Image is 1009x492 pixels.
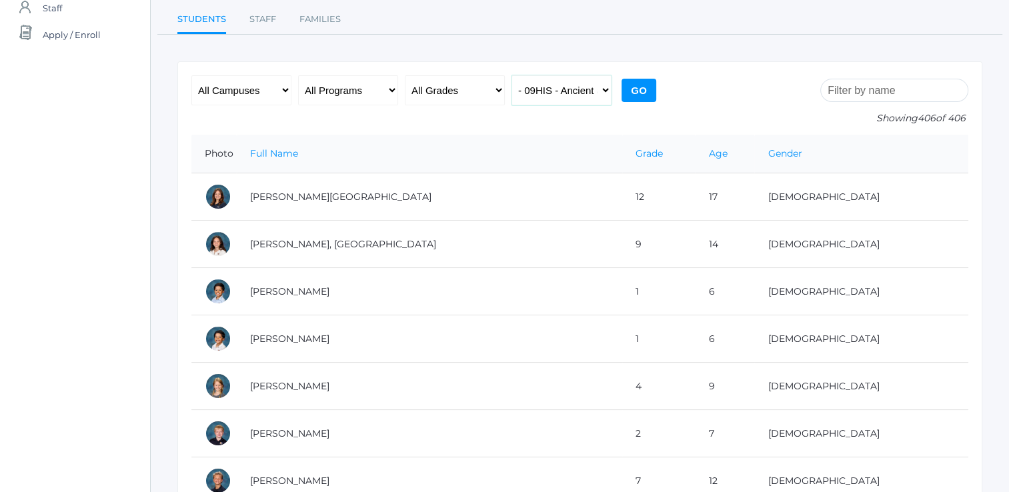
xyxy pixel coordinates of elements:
[754,410,968,457] td: [DEMOGRAPHIC_DATA]
[237,221,622,268] td: [PERSON_NAME], [GEOGRAPHIC_DATA]
[237,173,622,221] td: [PERSON_NAME][GEOGRAPHIC_DATA]
[696,315,754,363] td: 6
[205,373,231,399] div: Amelia Adams
[820,79,968,102] input: Filter by name
[636,147,663,159] a: Grade
[696,363,754,410] td: 9
[696,173,754,221] td: 17
[622,268,696,315] td: 1
[237,363,622,410] td: [PERSON_NAME]
[820,111,968,125] p: Showing of 406
[622,221,696,268] td: 9
[754,221,968,268] td: [DEMOGRAPHIC_DATA]
[696,221,754,268] td: 14
[622,79,656,102] input: Go
[249,6,276,33] a: Staff
[696,268,754,315] td: 6
[205,231,231,257] div: Phoenix Abdulla
[754,363,968,410] td: [DEMOGRAPHIC_DATA]
[237,410,622,457] td: [PERSON_NAME]
[754,315,968,363] td: [DEMOGRAPHIC_DATA]
[918,112,936,124] span: 406
[696,410,754,457] td: 7
[709,147,728,159] a: Age
[205,325,231,352] div: Grayson Abrea
[205,278,231,305] div: Dominic Abrea
[177,6,226,35] a: Students
[250,147,298,159] a: Full Name
[622,173,696,221] td: 12
[754,173,968,221] td: [DEMOGRAPHIC_DATA]
[237,268,622,315] td: [PERSON_NAME]
[622,410,696,457] td: 2
[205,420,231,447] div: Jack Adams
[237,315,622,363] td: [PERSON_NAME]
[754,268,968,315] td: [DEMOGRAPHIC_DATA]
[43,21,101,48] span: Apply / Enroll
[299,6,341,33] a: Families
[191,135,237,173] th: Photo
[622,315,696,363] td: 1
[768,147,802,159] a: Gender
[205,183,231,210] div: Charlotte Abdulla
[622,363,696,410] td: 4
